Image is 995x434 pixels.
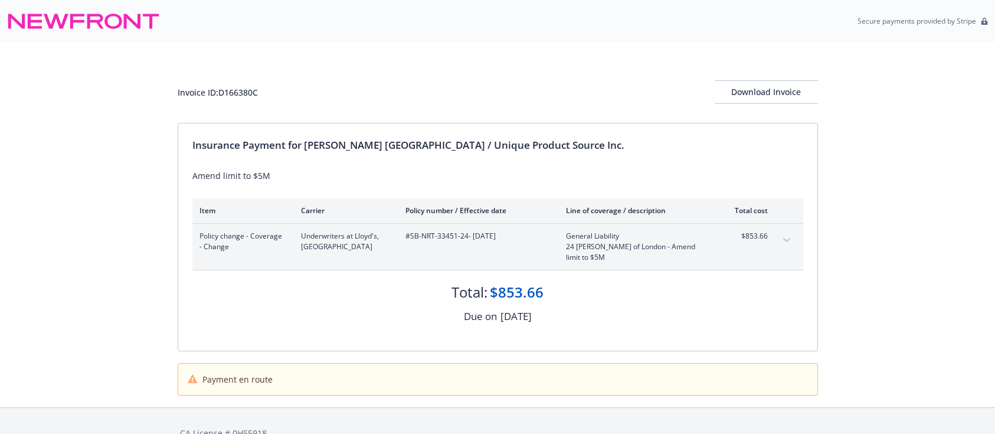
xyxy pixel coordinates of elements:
[199,231,282,252] span: Policy change - Coverage - Change
[566,205,705,216] div: Line of coverage / description
[451,282,487,302] div: Total:
[724,205,768,216] div: Total cost
[301,231,387,252] span: Underwriters at Lloyd's, [GEOGRAPHIC_DATA]
[464,309,497,324] div: Due on
[777,231,796,250] button: expand content
[192,169,803,182] div: Amend limit to $5M
[715,80,818,104] button: Download Invoice
[566,231,705,263] span: General Liability24 [PERSON_NAME] of London - Amend limit to $5M
[405,231,547,242] span: #SB-NRT-33451-24 - [DATE]
[857,16,976,26] p: Secure payments provided by Stripe
[566,231,705,242] span: General Liability
[715,81,818,103] div: Download Invoice
[724,231,768,242] span: $853.66
[490,282,544,302] div: $853.66
[178,86,258,99] div: Invoice ID: D166380C
[199,205,282,216] div: Item
[202,373,273,386] span: Payment en route
[566,242,705,263] span: 24 [PERSON_NAME] of London - Amend limit to $5M
[405,205,547,216] div: Policy number / Effective date
[301,205,387,216] div: Carrier
[192,224,803,270] div: Policy change - Coverage - ChangeUnderwriters at Lloyd's, [GEOGRAPHIC_DATA]#SB-NRT-33451-24- [DAT...
[192,138,803,153] div: Insurance Payment for [PERSON_NAME] [GEOGRAPHIC_DATA] / Unique Product Source Inc.
[500,309,532,324] div: [DATE]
